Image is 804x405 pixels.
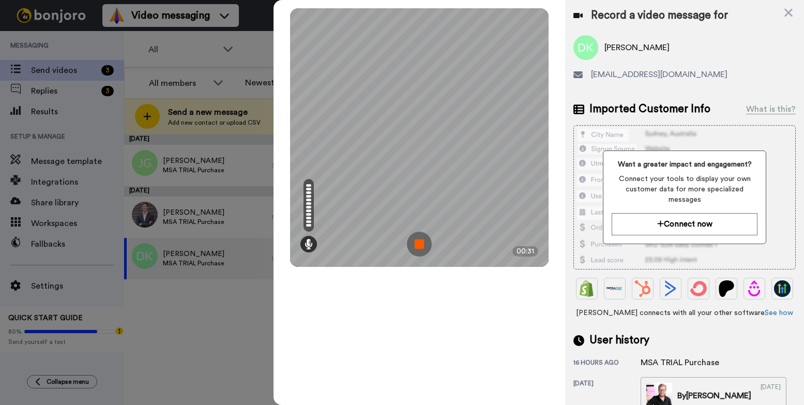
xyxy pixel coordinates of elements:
span: [EMAIL_ADDRESS][DOMAIN_NAME] [591,68,727,81]
button: Connect now [612,213,758,235]
img: Shopify [579,280,595,297]
img: ActiveCampaign [662,280,679,297]
span: Want a greater impact and engagement? [612,159,758,170]
div: What is this? [746,103,796,115]
span: Connect your tools to display your own customer data for more specialized messages [612,174,758,205]
img: Hubspot [634,280,651,297]
span: Imported Customer Info [589,101,710,117]
img: ConvertKit [690,280,707,297]
img: GoHighLevel [774,280,791,297]
img: Ontraport [606,280,623,297]
div: 16 hours ago [573,358,641,369]
img: ic_record_stop.svg [407,232,432,257]
a: See how [765,309,793,317]
img: Drip [746,280,763,297]
div: MSA TRIAL Purchase [641,356,719,369]
div: 00:31 [512,246,538,257]
img: Patreon [718,280,735,297]
span: User history [589,333,649,348]
span: [PERSON_NAME] connects with all your other software [573,308,796,318]
div: By [PERSON_NAME] [677,389,751,402]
